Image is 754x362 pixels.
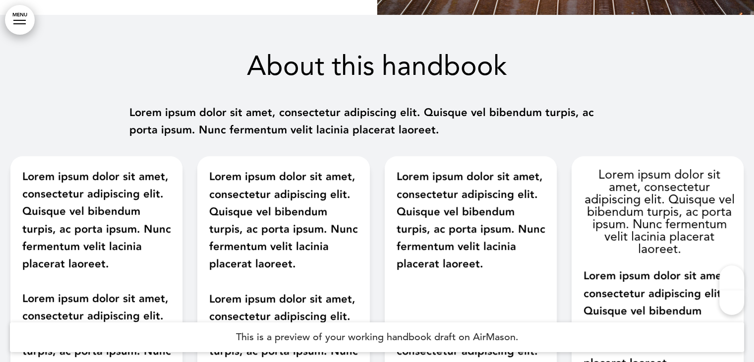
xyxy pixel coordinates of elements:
[129,52,625,79] h1: About this handbook
[209,168,361,273] p: Lorem ipsum dolor sit amet, consectetur adipiscing elit. Quisque vel bibendum turpis, ac porta ip...
[129,104,625,139] p: Lorem ipsum dolor sit amet, consectetur adipiscing elit. Quisque vel bibendum turpis, ac porta ip...
[22,168,174,273] p: Lorem ipsum dolor sit amet, consectetur adipiscing elit. Quisque vel bibendum turpis, ac porta ip...
[10,322,744,352] h4: This is a preview of your working handbook draft on AirMason.
[583,168,736,255] h6: Lorem ipsum dolor sit amet, consectetur adipiscing elit. Quisque vel bibendum turpis, ac porta ip...
[5,5,35,35] a: MENU
[397,168,549,273] p: Lorem ipsum dolor sit amet, consectetur adipiscing elit. Quisque vel bibendum turpis, ac porta ip...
